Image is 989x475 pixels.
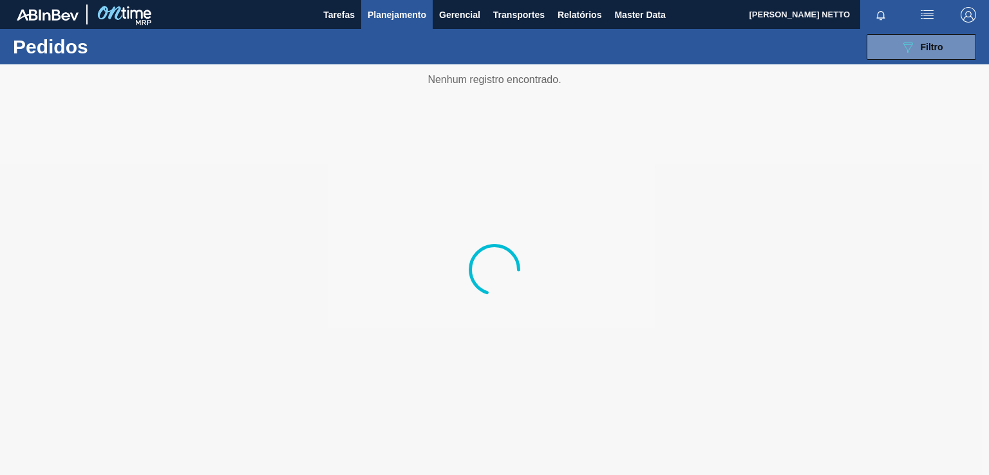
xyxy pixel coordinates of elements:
[368,7,426,23] span: Planejamento
[493,7,545,23] span: Transportes
[558,7,601,23] span: Relatórios
[867,34,976,60] button: Filtro
[921,42,943,52] span: Filtro
[13,39,198,54] h1: Pedidos
[919,7,935,23] img: userActions
[614,7,665,23] span: Master Data
[961,7,976,23] img: Logout
[860,6,901,24] button: Notificações
[323,7,355,23] span: Tarefas
[439,7,480,23] span: Gerencial
[17,9,79,21] img: TNhmsLtSVTkK8tSr43FrP2fwEKptu5GPRR3wAAAABJRU5ErkJggg==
